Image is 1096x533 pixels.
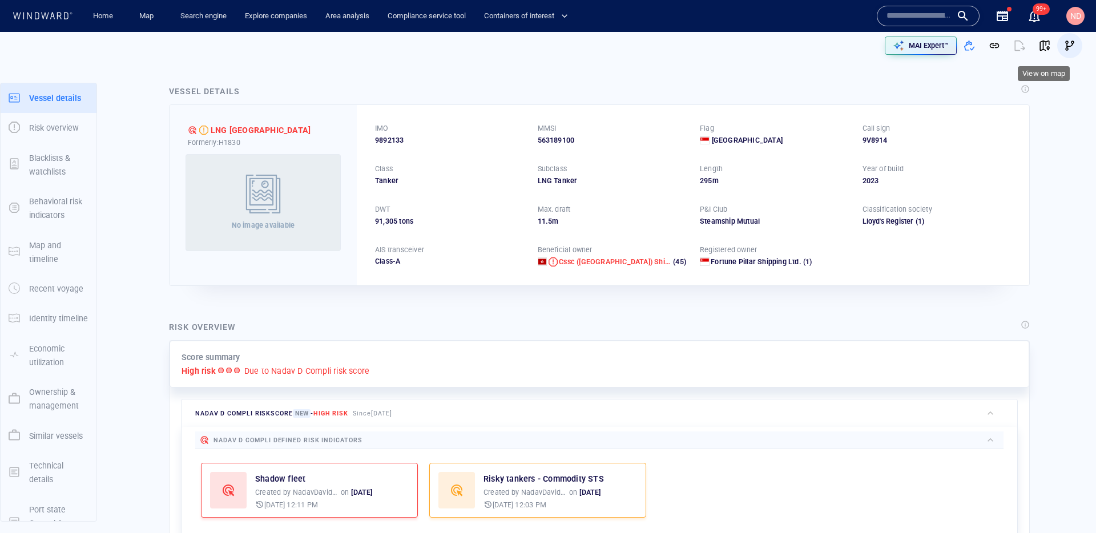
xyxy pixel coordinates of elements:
p: Identity timeline [29,312,88,325]
span: 11 [538,217,546,225]
button: Recent voyage [1,274,96,304]
span: ND [1070,11,1081,21]
a: Risky tankers - Commodity STS [483,472,604,486]
span: Nadav D Compli defined risk indicators [213,437,362,444]
p: NadavDavidson2 [293,487,339,498]
p: Recent voyage [29,282,83,296]
span: Containers of interest [484,10,568,23]
a: Area analysis [321,6,374,26]
a: Ownership & management [1,393,96,404]
p: Risk overview [29,121,79,135]
p: [DATE] 12:11 PM [264,500,318,510]
a: Cssc ([GEOGRAPHIC_DATA]) Shipping Company Limited (45) [559,257,686,267]
p: Call sign [863,123,890,134]
p: Year of build [863,164,904,174]
div: Lloyd's Register [863,216,914,227]
button: Technical details [1,451,96,495]
span: . [546,217,548,225]
p: Length [700,164,723,174]
a: Port state Control & Casualties [1,517,96,528]
button: Map and timeline [1,231,96,274]
span: m [712,176,719,185]
p: Registered owner [700,245,757,255]
button: MAI Expert™ [885,37,957,55]
button: Containers of interest [479,6,578,26]
span: (45) [671,257,686,267]
span: High risk [313,410,348,417]
p: Flag [700,123,714,134]
p: [DATE] [351,487,372,498]
p: Due to Nadav D Compli risk score [244,364,369,378]
a: Explore companies [240,6,312,26]
div: LNG Tanker [538,176,687,186]
a: Blacklists & watchlists [1,159,96,169]
span: Since [DATE] [353,410,392,417]
div: 9V8914 [863,135,1012,146]
span: 295 [700,176,712,185]
p: Vessel details [29,91,81,105]
p: Behavioral risk indicators [29,195,88,223]
p: MAI Expert™ [909,41,949,51]
span: 5 [548,217,552,225]
div: Lloyd's Register [863,216,1012,227]
p: P&I Club [700,204,728,215]
button: Map [130,6,167,26]
a: Risk overview [1,122,96,133]
button: Vessel details [1,83,96,113]
p: Similar vessels [29,429,83,443]
span: LNG GENEVA [211,123,311,137]
span: [GEOGRAPHIC_DATA] [712,135,783,146]
span: Fortune Pillar Shipping Ltd. [711,257,801,266]
button: Home [84,6,121,26]
a: Fortune Pillar Shipping Ltd. (1) [711,257,812,267]
p: Ownership & management [29,385,88,413]
button: Behavioral risk indicators [1,187,96,231]
a: Economic utilization [1,349,96,360]
button: Similar vessels [1,421,96,451]
button: Risk overview [1,113,96,143]
button: Visual Link Analysis [1057,33,1082,58]
div: Risk overview [169,320,236,334]
p: DWT [375,204,390,215]
div: 563189100 [538,135,687,146]
span: 9892133 [375,135,404,146]
p: NadavDavidson2 [521,487,567,498]
div: Formerly: H1830 [188,138,339,148]
div: Tanker [375,176,524,186]
a: Shadow fleet [255,472,305,486]
a: Identity timeline [1,313,96,324]
span: Nadav D Compli risk score - [195,409,348,418]
a: Technical details [1,466,96,477]
span: m [552,217,558,225]
a: Behavioral risk indicators [1,203,96,213]
button: Ownership & management [1,377,96,421]
p: Subclass [538,164,567,174]
span: 99+ [1033,3,1050,15]
a: Compliance service tool [383,6,470,26]
a: Search engine [176,6,231,26]
iframe: Chat [1047,482,1087,524]
p: Economic utilization [29,342,88,370]
p: Created by on [483,487,601,498]
p: Beneficial owner [538,245,593,255]
span: Class-A [375,257,400,265]
button: ND [1064,5,1087,27]
button: Identity timeline [1,304,96,333]
p: Score summary [182,350,240,364]
button: 99+ [1027,9,1041,23]
div: Moderate risk [199,126,208,135]
p: IMO [375,123,389,134]
p: MMSI [538,123,557,134]
a: Vessel details [1,92,96,103]
span: No image available [232,221,295,229]
div: Nadav D Compli defined risk: high risk [188,126,197,135]
p: AIS transceiver [375,245,424,255]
